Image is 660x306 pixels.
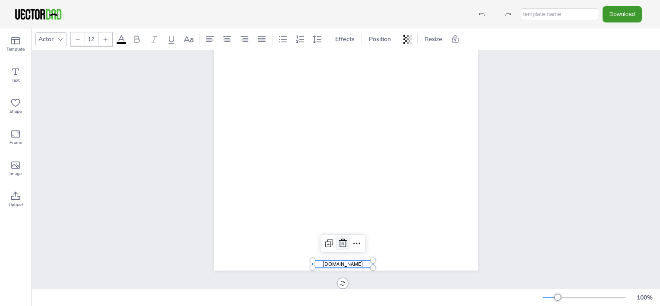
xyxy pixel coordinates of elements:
[14,8,63,21] img: VectorDad-1.png
[10,108,22,115] span: Shape
[634,293,655,302] div: 100 %
[12,77,20,84] span: Text
[323,261,363,268] span: [DOMAIN_NAME]
[6,46,25,53] span: Template
[10,139,22,146] span: Frame
[367,35,393,43] span: Position
[333,35,356,43] span: Effects
[9,201,23,208] span: Upload
[521,8,598,20] input: template name
[603,6,642,22] button: Download
[421,32,446,46] button: Resize
[37,33,55,45] div: Actor
[10,170,22,177] span: Image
